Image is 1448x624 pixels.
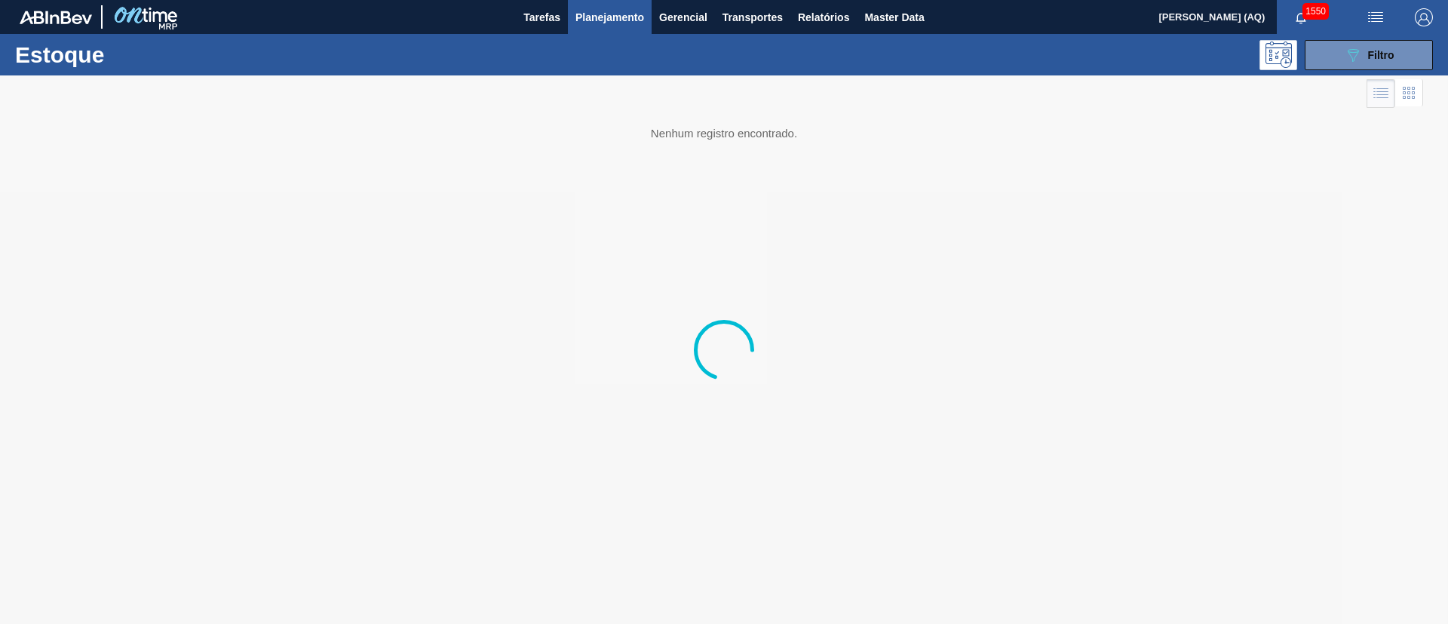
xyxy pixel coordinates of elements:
[20,11,92,24] img: TNhmsLtSVTkK8tSr43FrP2fwEKptu5GPRR3wAAAABJRU5ErkJggg==
[1259,40,1297,70] div: Pogramando: nenhum usuário selecionado
[15,46,241,63] h1: Estoque
[1277,7,1325,28] button: Notificações
[575,8,644,26] span: Planejamento
[523,8,560,26] span: Tarefas
[1368,49,1394,61] span: Filtro
[798,8,849,26] span: Relatórios
[659,8,707,26] span: Gerencial
[722,8,783,26] span: Transportes
[1367,8,1385,26] img: userActions
[1415,8,1433,26] img: Logout
[1302,3,1329,20] span: 1550
[1305,40,1433,70] button: Filtro
[864,8,924,26] span: Master Data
